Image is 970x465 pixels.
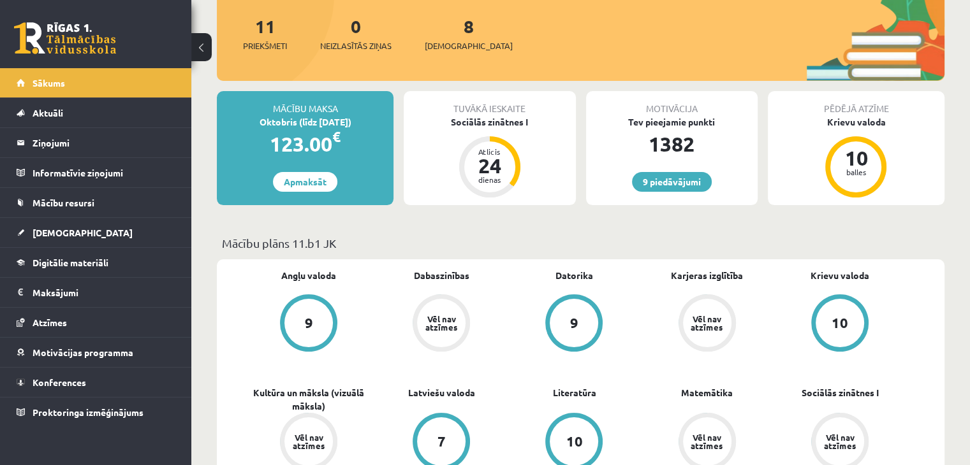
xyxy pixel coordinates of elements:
[471,176,509,183] div: dienas
[17,98,175,127] a: Aktuāli
[423,315,459,331] div: Vēl nav atzīmes
[332,127,341,146] span: €
[586,129,758,159] div: 1382
[414,269,469,282] a: Dabaszinības
[320,15,392,52] a: 0Neizlasītās ziņas
[14,22,116,54] a: Rīgas 1. Tālmācības vidusskola
[832,316,848,330] div: 10
[33,227,133,238] span: [DEMOGRAPHIC_DATA]
[217,115,393,129] div: Oktobris (līdz [DATE])
[586,115,758,129] div: Tev pieejamie punkti
[33,317,67,328] span: Atzīmes
[801,386,878,399] a: Sociālās zinātnes I
[33,376,86,388] span: Konferences
[768,91,944,115] div: Pēdējā atzīme
[291,433,327,450] div: Vēl nav atzīmes
[33,158,175,187] legend: Informatīvie ziņojumi
[33,77,65,89] span: Sākums
[217,129,393,159] div: 123.00
[375,294,508,354] a: Vēl nav atzīmes
[768,115,944,129] div: Krievu valoda
[273,172,337,192] a: Apmaksāt
[837,148,875,168] div: 10
[768,115,944,199] a: Krievu valoda 10 balles
[471,148,509,155] div: Atlicis
[243,39,287,52] span: Priekšmeti
[17,278,175,307] a: Maksājumi
[404,115,575,129] div: Sociālās zinātnes I
[33,128,175,157] legend: Ziņojumi
[17,368,175,397] a: Konferences
[552,386,596,399] a: Literatūra
[822,433,858,450] div: Vēl nav atzīmes
[17,248,175,277] a: Digitālie materiāli
[837,168,875,176] div: balles
[17,397,175,427] a: Proktoringa izmēģinājums
[425,39,513,52] span: [DEMOGRAPHIC_DATA]
[437,434,446,448] div: 7
[408,386,475,399] a: Latviešu valoda
[17,68,175,97] a: Sākums
[33,257,108,268] span: Digitālie materiāli
[242,294,375,354] a: 9
[641,294,774,354] a: Vēl nav atzīmes
[243,15,287,52] a: 11Priekšmeti
[404,115,575,199] a: Sociālās zinātnes I Atlicis 24 dienas
[425,15,513,52] a: 8[DEMOGRAPHIC_DATA]
[555,269,593,282] a: Datorika
[508,294,640,354] a: 9
[217,91,393,115] div: Mācību maksa
[17,158,175,187] a: Informatīvie ziņojumi
[17,128,175,157] a: Ziņojumi
[471,155,509,176] div: 24
[632,172,712,192] a: 9 piedāvājumi
[17,188,175,217] a: Mācību resursi
[689,433,725,450] div: Vēl nav atzīmes
[17,218,175,247] a: [DEMOGRAPHIC_DATA]
[811,269,869,282] a: Krievu valoda
[305,316,313,330] div: 9
[17,308,175,337] a: Atzīmes
[222,234,939,252] p: Mācību plāns 11.b1 JK
[17,338,175,367] a: Motivācijas programma
[566,434,582,448] div: 10
[33,278,175,307] legend: Maksājumi
[671,269,743,282] a: Karjeras izglītība
[242,386,375,413] a: Kultūra un māksla (vizuālā māksla)
[33,107,63,118] span: Aktuāli
[33,197,94,208] span: Mācību resursi
[689,315,725,331] div: Vēl nav atzīmes
[281,269,336,282] a: Angļu valoda
[586,91,758,115] div: Motivācija
[33,347,133,358] span: Motivācijas programma
[404,91,575,115] div: Tuvākā ieskaite
[320,39,392,52] span: Neizlasītās ziņas
[681,386,733,399] a: Matemātika
[33,406,143,418] span: Proktoringa izmēģinājums
[774,294,906,354] a: 10
[570,316,578,330] div: 9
